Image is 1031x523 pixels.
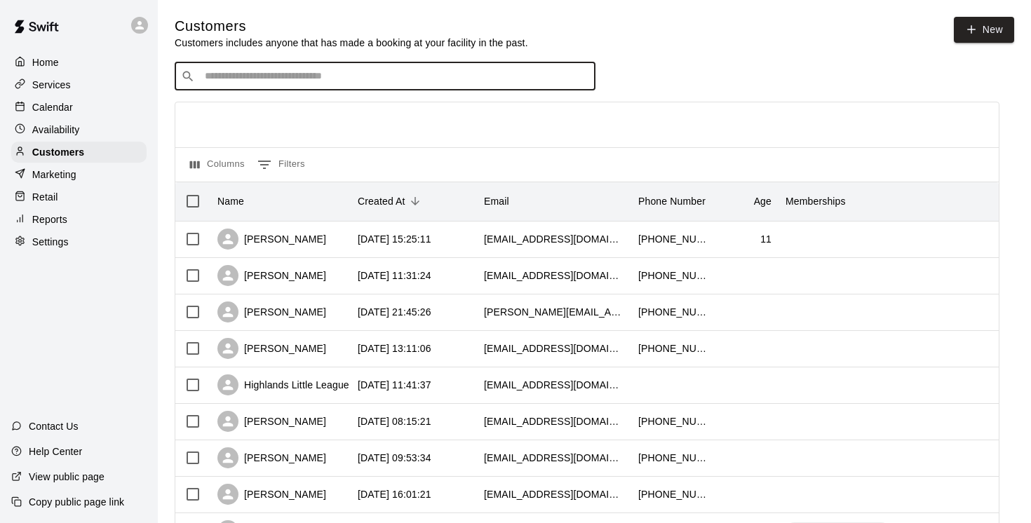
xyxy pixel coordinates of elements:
[779,182,989,221] div: Memberships
[715,182,779,221] div: Age
[754,182,771,221] div: Age
[405,191,425,211] button: Sort
[484,451,624,465] div: weiwangwill@hotmail.com
[11,97,147,118] a: Calendar
[358,269,431,283] div: 2025-09-11 11:31:24
[358,487,431,501] div: 2025-09-03 16:01:21
[217,374,391,395] div: Highlands Little League Baseball
[638,269,708,283] div: +16049927894
[11,142,147,163] a: Customers
[11,231,147,252] a: Settings
[32,123,80,137] p: Availability
[254,154,309,176] button: Show filters
[11,164,147,185] a: Marketing
[175,36,528,50] p: Customers includes anyone that has made a booking at your facility in the past.
[484,182,509,221] div: Email
[484,378,624,392] div: uday.nalsar+1@gmail.com
[760,232,771,246] div: 11
[32,55,59,69] p: Home
[351,182,477,221] div: Created At
[217,182,244,221] div: Name
[358,232,431,246] div: 2025-09-13 15:25:11
[11,186,147,208] a: Retail
[11,209,147,230] a: Reports
[187,154,248,176] button: Select columns
[358,341,431,355] div: 2025-09-10 13:11:06
[638,414,708,428] div: +16047245010
[217,484,326,505] div: [PERSON_NAME]
[638,182,706,221] div: Phone Number
[484,414,624,428] div: bikchatha@gmail.com
[29,419,79,433] p: Contact Us
[29,495,124,509] p: Copy public page link
[786,182,846,221] div: Memberships
[217,265,326,286] div: [PERSON_NAME]
[32,235,69,249] p: Settings
[954,17,1014,43] a: New
[477,182,631,221] div: Email
[11,52,147,73] a: Home
[217,229,326,250] div: [PERSON_NAME]
[638,487,708,501] div: +16047202622
[631,182,715,221] div: Phone Number
[638,451,708,465] div: +17789292827
[358,378,431,392] div: 2025-09-09 11:41:37
[32,78,71,92] p: Services
[358,414,431,428] div: 2025-09-08 08:15:21
[29,444,82,459] p: Help Center
[217,301,326,322] div: [PERSON_NAME]
[175,17,528,36] h5: Customers
[32,190,58,204] p: Retail
[484,269,624,283] div: slee20230067@gmail.com
[358,182,405,221] div: Created At
[175,62,595,90] div: Search customers by name or email
[484,232,624,246] div: nihung210@gmail.com
[217,338,326,359] div: [PERSON_NAME]
[32,168,76,182] p: Marketing
[32,100,73,114] p: Calendar
[638,341,708,355] div: +16048311439
[29,470,105,484] p: View public page
[484,305,624,319] div: thuy@bradricconsulting.com
[484,487,624,501] div: josay@live.ca
[358,451,431,465] div: 2025-09-05 09:53:34
[484,341,624,355] div: gmelliott@hotmail.com
[11,74,147,95] a: Services
[32,145,84,159] p: Customers
[210,182,351,221] div: Name
[217,411,326,432] div: [PERSON_NAME]
[32,212,67,226] p: Reports
[638,232,708,246] div: +16045052359
[217,447,326,468] div: [PERSON_NAME]
[638,305,708,319] div: +17788668600
[11,119,147,140] a: Availability
[358,305,431,319] div: 2025-09-10 21:45:26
